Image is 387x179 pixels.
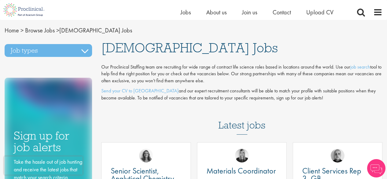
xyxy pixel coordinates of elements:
p: Our Proclinical Staffing team are recruiting for wide range of contract life science roles based ... [101,64,382,85]
img: Harry Budge [331,149,344,162]
a: breadcrumb link to Browse Jobs [25,26,55,34]
a: Jobs [180,8,191,16]
h3: Sign up for job alerts [14,130,83,153]
a: About us [206,8,227,16]
a: job search [350,64,370,70]
img: Chatbot [367,159,385,177]
h3: Job types [5,44,92,57]
span: > [20,26,24,34]
h3: Latest jobs [218,105,266,135]
a: Send your CV to [GEOGRAPHIC_DATA] [101,88,179,94]
img: Janelle Jones [235,149,249,162]
a: Materials Coordinator [207,167,277,175]
span: > [56,26,59,34]
img: Jackie Cerchio [139,149,153,162]
iframe: reCAPTCHA [4,156,83,175]
a: Upload CV [306,8,333,16]
span: Materials Coordinator [207,166,276,176]
a: Join us [242,8,257,16]
span: [DEMOGRAPHIC_DATA] Jobs [101,39,278,56]
p: and our expert recruitment consultants will be able to match your profile with suitable positions... [101,88,382,102]
a: breadcrumb link to Home [5,26,19,34]
a: Contact [273,8,291,16]
span: [DEMOGRAPHIC_DATA] Jobs [5,26,132,34]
